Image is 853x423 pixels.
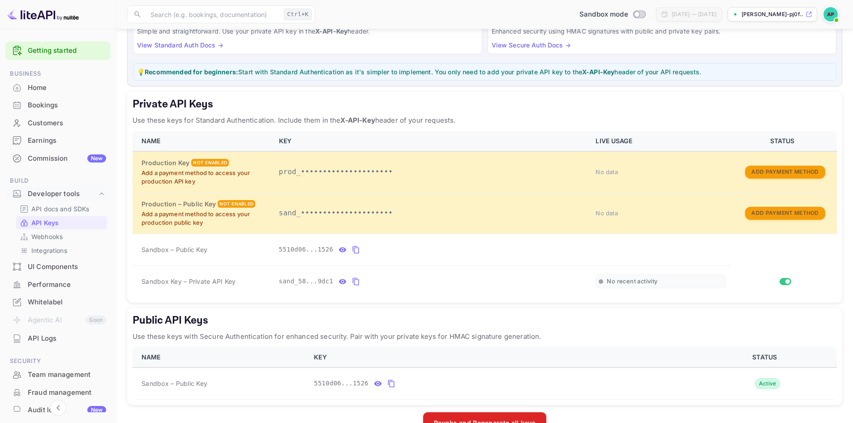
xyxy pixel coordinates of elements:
a: API Keys [20,218,103,227]
div: Whitelabel [5,294,111,311]
div: Getting started [5,42,111,60]
div: Not enabled [218,200,255,208]
p: Use these keys for Standard Authentication. Include them in the header of your requests. [133,115,837,126]
div: Developer tools [5,186,111,202]
div: Team management [28,370,106,380]
p: Enhanced security using HMAC signatures with public and private key pairs. [492,26,833,36]
a: CommissionNew [5,150,111,167]
div: New [87,154,106,162]
div: Whitelabel [28,297,106,308]
span: Sandbox Key – Private API Key [141,278,236,285]
div: Bookings [5,97,111,114]
span: Build [5,176,111,186]
p: Add a payment method to access your production public key [141,210,268,227]
th: NAME [133,347,309,367]
button: Add Payment Method [745,207,825,220]
a: UI Components [5,258,111,275]
p: sand_••••••••••••••••••••• [279,208,585,218]
th: STATUS [696,347,837,367]
a: Integrations [20,246,103,255]
a: API Logs [5,330,111,346]
div: Home [5,79,111,97]
table: public api keys table [133,347,837,400]
div: Earnings [28,136,106,146]
strong: X-API-Key [340,116,375,124]
div: Commission [28,154,106,164]
h6: Production Key [141,158,189,168]
p: Integrations [31,246,67,255]
a: Audit logsNew [5,402,111,418]
a: Team management [5,366,111,383]
div: Webhooks [16,230,107,243]
div: API Logs [5,330,111,347]
a: Bookings [5,97,111,113]
p: Webhooks [31,232,63,241]
div: Fraud management [28,388,106,398]
p: [PERSON_NAME]-pj0f... [742,10,804,18]
div: New [87,406,106,414]
div: API docs and SDKs [16,202,107,215]
th: STATUS [731,131,837,151]
div: Customers [5,115,111,132]
button: Add Payment Method [745,166,825,179]
strong: X-API-Key [315,27,347,35]
a: Fraud management [5,384,111,401]
a: Earnings [5,132,111,149]
th: KEY [274,131,591,151]
p: API docs and SDKs [31,204,90,214]
p: Use these keys with Secure Authentication for enhanced security. Pair with your private keys for ... [133,331,837,342]
h5: Private API Keys [133,97,837,111]
div: API Keys [16,216,107,229]
div: API Logs [28,333,106,344]
a: View Standard Auth Docs → [137,41,223,49]
span: Sandbox – Public Key [141,245,207,254]
a: Customers [5,115,111,131]
div: Ctrl+K [284,9,312,20]
img: LiteAPI logo [7,7,79,21]
span: 5510d06...1526 [279,245,334,254]
a: Webhooks [20,232,103,241]
div: Bookings [28,100,106,111]
div: Performance [5,276,111,294]
span: No recent activity [607,278,657,285]
span: 5510d06...1526 [314,379,369,388]
strong: X-API-Key [582,68,614,76]
div: UI Components [5,258,111,276]
div: CommissionNew [5,150,111,167]
div: Home [28,83,106,93]
a: Getting started [28,46,106,56]
div: [DATE] — [DATE] [672,10,716,18]
a: Add Payment Method [745,167,825,175]
p: prod_••••••••••••••••••••• [279,167,585,177]
a: Add Payment Method [745,209,825,216]
p: Add a payment method to access your production API key [141,169,268,186]
span: sand_58...9dc1 [279,277,334,286]
button: Collapse navigation [50,400,66,416]
div: Customers [28,118,106,128]
div: Active [755,378,780,389]
th: KEY [309,347,696,367]
a: Performance [5,276,111,293]
a: Home [5,79,111,96]
table: private api keys table [133,131,837,297]
span: Security [5,356,111,366]
div: Audit logs [28,405,106,415]
a: View Secure Auth Docs → [492,41,571,49]
div: Not enabled [191,159,229,167]
h5: Public API Keys [133,313,837,328]
strong: Recommended for beginners: [145,68,238,76]
div: Developer tools [28,189,97,199]
span: Sandbox – Public Key [141,379,207,388]
div: Audit logsNew [5,402,111,419]
div: Switch to Production mode [576,9,649,20]
div: UI Components [28,262,106,272]
p: API Keys [31,218,59,227]
a: Whitelabel [5,294,111,310]
span: No data [596,168,618,175]
span: Sandbox mode [579,9,628,20]
div: Team management [5,366,111,384]
div: Performance [28,280,106,290]
p: 💡 Start with Standard Authentication as it's simpler to implement. You only need to add your priv... [137,67,832,77]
